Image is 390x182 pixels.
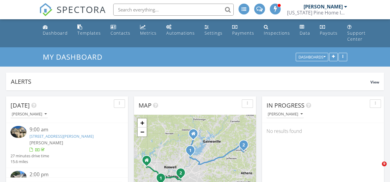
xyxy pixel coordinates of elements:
span: Map [139,101,151,109]
span: 9 [382,162,387,166]
a: Contacts [108,22,133,39]
a: Zoom out [138,127,147,136]
a: Templates [75,22,103,39]
i: 2 [179,171,182,175]
span: [DATE] [11,101,30,109]
div: Automations [166,30,195,36]
div: 15.6 miles [11,159,49,165]
i: 1 [160,176,162,180]
div: 27 minutes drive time [11,153,49,159]
button: [PERSON_NAME] [11,110,48,118]
div: [PERSON_NAME] [268,112,303,116]
i: 1 [189,149,192,153]
div: 5045 Ridgemont Walk 28, Atlanta, GA 30339 [161,178,164,181]
div: 5435 Old Haven Ct, Cumming GA 30041 [193,133,197,137]
input: Search everything... [113,4,234,16]
button: [PERSON_NAME] [267,110,304,118]
a: Dashboard [40,22,70,39]
a: Zoom in [138,118,147,127]
iframe: Intercom live chat [370,162,384,176]
a: SPECTORA [39,8,106,21]
i: 2 [242,143,245,147]
img: The Best Home Inspection Software - Spectora [39,3,52,16]
div: Inspections [264,30,290,36]
a: Support Center [345,22,368,45]
span: In Progress [267,101,304,109]
a: Automations (Advanced) [164,22,197,39]
span: [PERSON_NAME] [30,140,63,146]
img: 9356852%2Fcover_photos%2F9jGXitpBgBhwgaZ10lrP%2Fsmall.jpg [11,126,27,138]
div: 3750 Sweeting St , Cumming, GA 30041 [190,150,194,154]
a: Inspections [261,22,292,39]
a: Metrics [138,22,159,39]
div: Payments [232,30,254,36]
a: Data [297,22,313,39]
div: [PERSON_NAME] [304,4,343,10]
div: No results found [262,123,384,139]
div: Support Center [347,30,366,42]
div: Dashboard [43,30,68,36]
div: 3403 Spring Harbour Dr, Doraville, GA 30340 [181,173,184,176]
div: Alerts [11,77,370,86]
button: Dashboards [296,53,328,61]
a: Payouts [317,22,340,39]
div: Payouts [320,30,338,36]
div: 2:00 pm [30,171,114,178]
div: Contacts [111,30,130,36]
a: My Dashboard [43,52,108,62]
div: Data [300,30,310,36]
div: Settings [204,30,223,36]
div: Dashboards [298,55,326,59]
div: 3911 howard drive , Kennessaw GA 30152 [147,160,150,164]
div: Metrics [140,30,157,36]
div: Templates [77,30,101,36]
a: Payments [230,22,257,39]
span: View [370,80,379,85]
div: [PERSON_NAME] [12,112,47,116]
a: 9:00 am [STREET_ADDRESS][PERSON_NAME] [PERSON_NAME] 27 minutes drive time 15.6 miles [11,126,123,165]
span: SPECTORA [57,3,106,16]
div: 9:00 am [30,126,114,133]
a: [STREET_ADDRESS][PERSON_NAME] [30,133,94,139]
div: 445 Tuxedo Dr, Commerce, GA 30530 [244,145,247,148]
div: Georgia Pine Home Inspections [287,10,347,16]
a: Settings [202,22,225,39]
